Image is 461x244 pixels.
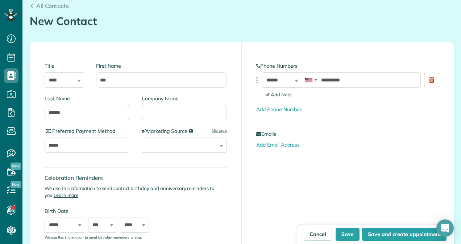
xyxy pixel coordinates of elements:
sub: We use this information to send birthday reminders to you. [45,235,142,239]
h4: Celebration Reminders [45,175,227,181]
span: Add Note [265,92,292,97]
img: drag_indicator-119b368615184ecde3eda3c64c821f6cf29d3e2b97b89ee44bc31753036683e5.png [253,76,261,84]
label: First Name [96,62,227,70]
div: United States: +1 [302,73,319,87]
p: We use this information to send contact birthday and anniversary reminders to you. [45,185,227,199]
button: Save and create appointment [362,228,447,241]
button: Save [336,228,360,241]
a: Manage [212,127,227,133]
label: Birth Date [45,207,166,215]
span: All Contacts [36,2,69,9]
a: Learn more [54,192,78,198]
span: New [11,181,21,188]
label: Title [45,62,84,70]
label: Emails [256,130,439,138]
a: Add Email Address [256,142,300,148]
div: Open Intercom Messenger [436,219,454,237]
label: Preferred Payment Method [45,127,130,135]
label: Marketing Source [142,127,227,135]
a: Cancel [304,228,332,241]
label: Company Name [142,95,227,102]
label: Phone Numbers [256,62,439,70]
h1: New Contact [30,15,454,27]
label: Last Name [45,95,130,102]
span: New [11,163,21,170]
a: Add Phone Number [256,106,302,113]
a: All Contacts [30,1,69,10]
